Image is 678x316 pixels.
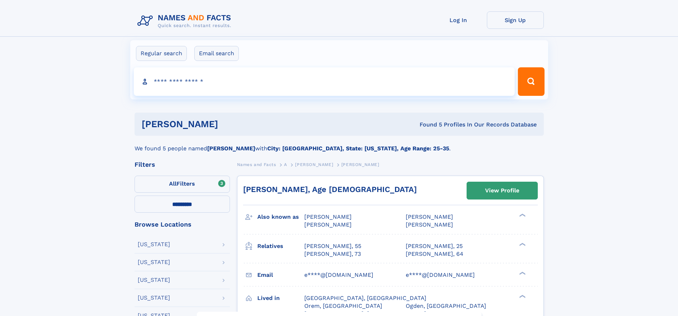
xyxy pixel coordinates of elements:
label: Regular search [136,46,187,61]
a: [PERSON_NAME], 25 [406,242,463,250]
a: [PERSON_NAME], 55 [304,242,361,250]
div: Found 5 Profiles In Our Records Database [319,121,537,129]
div: We found 5 people named with . [135,136,544,153]
a: A [284,160,287,169]
a: Sign Up [487,11,544,29]
span: [PERSON_NAME] [341,162,379,167]
span: Orem, [GEOGRAPHIC_DATA] [304,302,382,309]
h3: Relatives [257,240,304,252]
div: ❯ [517,271,526,275]
div: ❯ [517,294,526,299]
span: [PERSON_NAME] [406,213,453,220]
a: Log In [430,11,487,29]
h3: Lived in [257,292,304,304]
label: Filters [135,176,230,193]
a: [PERSON_NAME], 64 [406,250,463,258]
div: Browse Locations [135,221,230,228]
div: [US_STATE] [138,295,170,301]
a: Names and Facts [237,160,276,169]
input: search input [134,67,515,96]
span: All [169,180,177,187]
h1: [PERSON_NAME] [142,120,319,129]
img: Logo Names and Facts [135,11,237,31]
span: A [284,162,287,167]
div: View Profile [485,182,519,199]
a: View Profile [467,182,537,199]
div: [US_STATE] [138,277,170,283]
div: ❯ [517,242,526,247]
b: [PERSON_NAME] [207,145,255,152]
div: [US_STATE] [138,259,170,265]
h3: Email [257,269,304,281]
span: [PERSON_NAME] [304,213,352,220]
a: [PERSON_NAME] [295,160,333,169]
h3: Also known as [257,211,304,223]
a: [PERSON_NAME], 73 [304,250,361,258]
div: ❯ [517,213,526,218]
div: [US_STATE] [138,242,170,247]
span: [PERSON_NAME] [295,162,333,167]
span: [PERSON_NAME] [406,221,453,228]
span: [GEOGRAPHIC_DATA], [GEOGRAPHIC_DATA] [304,295,426,301]
label: Email search [194,46,239,61]
button: Search Button [518,67,544,96]
span: [PERSON_NAME] [304,221,352,228]
div: Filters [135,161,230,168]
b: City: [GEOGRAPHIC_DATA], State: [US_STATE], Age Range: 25-35 [267,145,449,152]
a: [PERSON_NAME], Age [DEMOGRAPHIC_DATA] [243,185,417,194]
span: Ogden, [GEOGRAPHIC_DATA] [406,302,486,309]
